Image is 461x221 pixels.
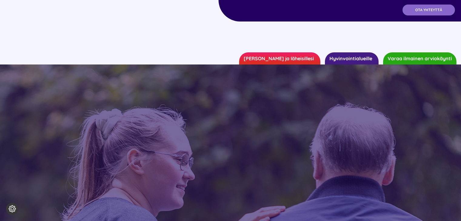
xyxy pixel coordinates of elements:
[239,52,320,64] a: [PERSON_NAME] ja läheisillesi
[403,5,455,15] a: OTA YHTEYTTÄ
[325,52,379,64] a: Hyvinvointialueille
[383,52,456,64] a: Varaa ilmainen arviokäynti
[415,8,442,12] span: OTA YHTEYTTÄ
[6,203,18,215] button: Evästeasetukset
